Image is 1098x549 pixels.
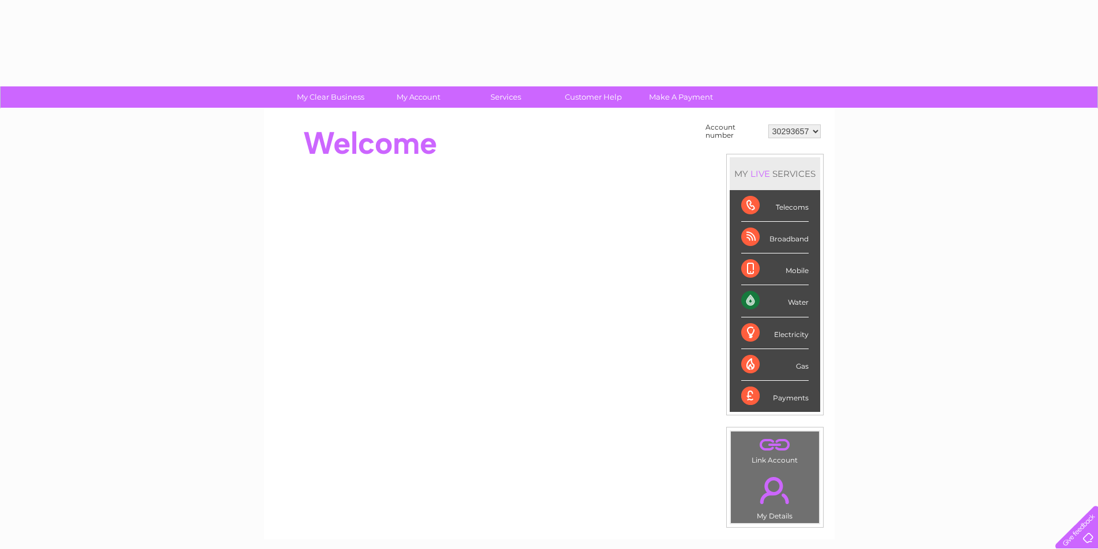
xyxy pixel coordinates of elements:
td: Link Account [730,431,820,467]
a: . [734,470,816,510]
td: Account number [703,120,765,142]
a: Make A Payment [633,86,729,108]
a: My Clear Business [283,86,378,108]
td: My Details [730,467,820,524]
div: Water [741,285,809,317]
a: Customer Help [546,86,641,108]
div: MY SERVICES [730,157,820,190]
div: Payments [741,381,809,412]
div: Gas [741,349,809,381]
div: Mobile [741,253,809,285]
a: . [734,434,816,455]
div: LIVE [748,168,772,179]
a: My Account [371,86,466,108]
a: Services [458,86,553,108]
div: Telecoms [741,190,809,222]
div: Broadband [741,222,809,253]
div: Electricity [741,317,809,349]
